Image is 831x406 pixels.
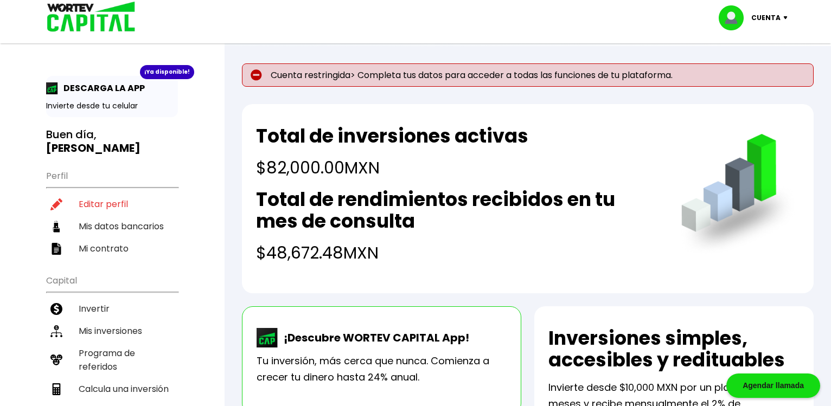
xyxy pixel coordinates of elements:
[251,69,262,81] img: error-circle.027baa21.svg
[46,82,58,94] img: app-icon
[46,164,178,260] ul: Perfil
[50,198,62,210] img: editar-icon.952d3147.svg
[781,16,795,20] img: icon-down
[58,81,145,95] p: DESCARGA LA APP
[256,241,660,265] h4: $48,672.48 MXN
[548,327,800,371] h2: Inversiones simples, accesibles y redituables
[46,237,178,260] a: Mi contrato
[257,328,278,347] img: wortev-capital-app-icon
[257,353,507,385] p: Tu inversión, más cerca que nunca. Comienza a crecer tu dinero hasta 24% anual.
[50,325,62,337] img: inversiones-icon.6695dc30.svg
[46,193,178,215] a: Editar perfil
[50,383,62,395] img: calculadora-icon.17d418c4.svg
[278,330,469,346] p: ¡Descubre WORTEV CAPITAL App!
[50,303,62,315] img: invertir-icon.b3b967d7.svg
[751,10,781,26] p: Cuenta
[46,378,178,400] a: Calcula una inversión
[46,100,178,112] p: Invierte desde tu celular
[50,221,62,233] img: datos-icon.10cf9172.svg
[242,63,814,87] p: Cuenta restringida> Completa tus datos para acceder a todas las funciones de tu plataforma.
[256,125,528,147] h2: Total de inversiones activas
[676,134,800,257] img: grafica.516fef24.png
[46,320,178,342] a: Mis inversiones
[50,243,62,255] img: contrato-icon.f2db500c.svg
[46,128,178,155] h3: Buen día,
[46,298,178,320] a: Invertir
[719,5,751,30] img: profile-image
[46,215,178,237] a: Mis datos bancarios
[140,65,194,79] div: ¡Ya disponible!
[256,189,660,232] h2: Total de rendimientos recibidos en tu mes de consulta
[46,140,140,156] b: [PERSON_NAME]
[256,156,528,180] h4: $82,000.00 MXN
[726,373,820,398] div: Agendar llamada
[46,342,178,378] a: Programa de referidos
[50,354,62,366] img: recomiendanos-icon.9b8e9327.svg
